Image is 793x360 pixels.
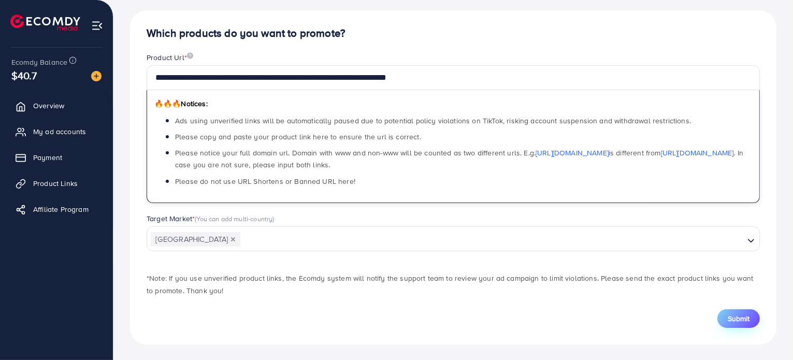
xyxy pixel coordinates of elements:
span: Please copy and paste your product link here to ensure the url is correct. [175,132,421,142]
a: My ad accounts [8,121,105,142]
span: Product Links [33,178,78,189]
p: *Note: If you use unverified product links, the Ecomdy system will notify the support team to rev... [147,272,760,297]
span: Ecomdy Balance [11,57,67,67]
span: Submit [728,313,749,324]
a: Affiliate Program [8,199,105,220]
h4: Which products do you want to promote? [147,27,760,40]
label: Product Url [147,52,193,63]
span: Affiliate Program [33,204,89,214]
a: [URL][DOMAIN_NAME] [661,148,734,158]
div: Search for option [147,226,760,251]
a: Overview [8,95,105,116]
label: Target Market [147,213,275,224]
img: image [187,52,193,59]
a: Payment [8,147,105,168]
span: My ad accounts [33,126,86,137]
a: Product Links [8,173,105,194]
a: [URL][DOMAIN_NAME] [536,148,609,158]
iframe: Chat [749,313,785,352]
span: Ads using unverified links will be automatically paused due to potential policy violations on Tik... [175,116,691,126]
button: Deselect Pakistan [230,237,236,242]
img: image [91,71,102,81]
img: logo [10,15,80,31]
span: [GEOGRAPHIC_DATA] [151,232,240,247]
span: (You can add multi-country) [195,214,274,223]
span: Please notice your full domain url. Domain with www and non-www will be counted as two different ... [175,148,743,170]
span: Notices: [154,98,208,109]
span: Please do not use URL Shortens or Banned URL here! [175,176,355,186]
span: 🔥🔥🔥 [154,98,181,109]
button: Submit [717,309,760,328]
span: Payment [33,152,62,163]
span: Overview [33,100,64,111]
input: Search for option [241,232,743,248]
img: menu [91,20,103,32]
span: $40.7 [11,68,37,83]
